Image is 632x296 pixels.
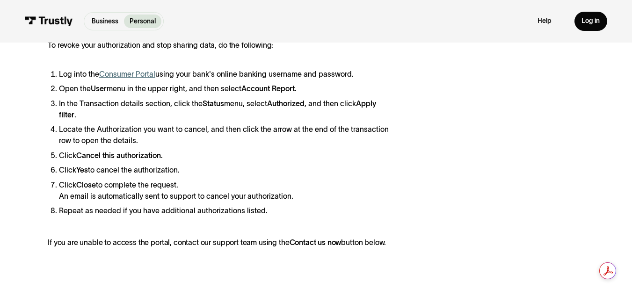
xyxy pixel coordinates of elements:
[59,150,393,161] li: Click .
[59,100,376,119] strong: Apply filter
[267,100,305,108] strong: Authorized
[59,165,393,176] li: Click to cancel the authorization.
[48,238,393,247] p: If you are unable to access the portal, contact our support team using the button below.
[48,41,393,50] p: To revoke your authorization and stop sharing data, do the following:
[59,180,393,202] li: Click to complete the request. An email is automatically sent to support to cancel your authoriza...
[76,166,88,174] strong: Yes
[76,181,96,189] strong: Close
[203,100,224,108] strong: Status
[538,17,552,25] a: Help
[99,70,155,78] a: Consumer Portal
[92,16,118,26] p: Business
[76,152,161,159] strong: Cancel this authorization
[86,14,124,28] a: Business
[241,85,295,93] strong: Account Report
[574,12,608,31] a: Log in
[59,98,393,120] li: In the Transaction details section, click the menu, select , and then click .
[91,85,107,93] strong: User
[130,16,156,26] p: Personal
[59,83,393,94] li: Open the menu in the upper right, and then select .
[581,17,600,25] div: Log in
[59,69,393,80] li: Log into the using your bank's online banking username and password.
[59,205,393,217] li: Repeat as needed if you have additional authorizations listed.
[124,14,161,28] a: Personal
[59,124,393,146] li: Locate the Authorization you want to cancel, and then click the arrow at the end of the transacti...
[290,238,341,246] strong: Contact us now
[25,16,73,27] img: Trustly Logo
